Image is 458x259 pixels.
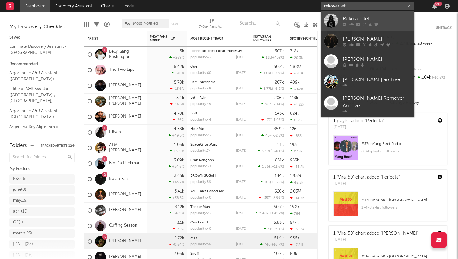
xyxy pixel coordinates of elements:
[290,56,303,60] div: 20.3k
[333,237,418,243] div: [DATE]
[13,197,28,204] div: may ( 19 )
[290,96,298,100] div: 113k
[264,72,270,75] span: 1.6k
[361,148,442,155] div: 8.04k playlist followers
[9,108,69,120] a: Algorithmic A&R Assistant ([GEOGRAPHIC_DATA])
[190,237,198,240] a: MTY
[261,118,284,122] div: ( )
[176,96,184,100] div: 5.4k
[343,95,411,110] div: [PERSON_NAME] Remover Archive
[260,180,284,184] div: ( )
[290,180,303,185] div: 48.5k
[365,119,384,123] a: "Perfecta"
[290,112,299,116] div: 824k
[262,150,271,153] span: 3.49k
[170,102,184,106] div: -14.5 %
[274,205,284,209] div: 50.7k
[13,208,28,215] div: april ( 15 )
[170,149,184,153] div: +320 %
[169,242,184,247] div: -0.84 %
[263,196,270,200] span: -357
[190,149,211,153] div: popularity: 34
[9,229,75,238] a: march(25)
[290,158,299,162] div: 955k
[190,112,197,115] a: BBB
[290,118,303,122] div: 6.51k
[290,243,304,247] div: -7.21k
[275,49,284,53] div: 307k
[169,211,184,215] div: +489 %
[175,205,184,209] div: 3.12k
[109,143,144,153] a: ATM [PERSON_NAME]
[432,4,437,9] button: 99+
[290,103,304,107] div: -4.22k
[321,2,414,10] input: Search for artists
[190,221,246,224] div: Quicksand
[190,37,237,41] div: Most Recent Track
[190,56,211,59] div: popularity: 43
[9,85,69,104] a: Editorial A&R Assistant ([GEOGRAPHIC_DATA] / [GEOGRAPHIC_DATA])
[272,118,283,122] span: -4.05 %
[173,227,184,231] div: -42 %
[272,134,283,137] span: -52.5 %
[343,15,411,22] div: Rekover Jet
[109,176,129,182] a: Isaiah Falls
[272,103,283,106] span: -7.14 %
[171,71,184,75] div: +40 %
[343,55,411,63] div: [PERSON_NAME]
[381,175,400,180] a: "Perfecta"
[265,134,271,137] span: 437
[260,242,284,247] div: ( )
[190,127,204,131] a: Hear Me
[236,56,246,59] div: [DATE]
[190,112,246,115] div: BBB
[174,80,184,84] div: 5.78k
[275,80,284,84] div: 207k
[9,207,75,216] a: april(15)
[190,87,211,90] div: popularity: 48
[321,51,414,71] a: [PERSON_NAME]
[275,112,284,116] div: 143k
[190,71,211,75] div: popularity: 60
[94,16,99,34] div: Filters
[410,74,452,82] div: 1.04k
[9,23,75,31] div: My Discovery Checklist
[275,158,284,162] div: 851k
[268,228,271,231] span: 41
[13,241,33,248] div: [DATE] ( 28 )
[333,181,400,187] div: [DATE]
[333,230,418,237] div: 1 "Viral 50" chart added
[190,103,211,106] div: popularity: 45
[265,103,271,106] span: 963
[274,221,284,225] div: 5.93k
[321,92,414,117] a: [PERSON_NAME] Remover Archive
[104,16,110,34] div: A&R Pipeline
[236,212,246,215] div: [DATE]
[290,80,300,84] div: 409k
[190,143,217,146] a: SpaceGhostPurp
[290,65,301,69] div: 1.88M
[190,65,246,69] div: clue
[190,190,224,193] a: You Can't Cancel Me
[133,22,158,26] span: Most Notified
[190,134,211,137] div: popularity: 25
[190,227,211,231] div: popularity: 40
[290,221,299,225] div: 577k
[274,189,284,194] div: 626k
[333,124,384,131] div: [DATE]
[274,127,284,131] div: 35.9k
[236,134,246,137] div: [DATE]
[273,87,283,91] span: +6.2 %
[290,134,302,138] div: -855
[272,165,283,169] span: +11.6 %
[236,180,246,184] div: [DATE]
[261,102,284,106] div: ( )
[410,65,452,74] div: --
[431,76,445,79] span: -10.8 %
[169,196,184,200] div: +38.5 %
[290,196,304,200] div: -14.7k
[9,70,69,82] a: Algorithmic A&R Assistant ([GEOGRAPHIC_DATA])
[361,204,442,211] div: 174k playlist followers
[109,192,141,197] a: [PERSON_NAME]
[264,227,284,231] div: ( )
